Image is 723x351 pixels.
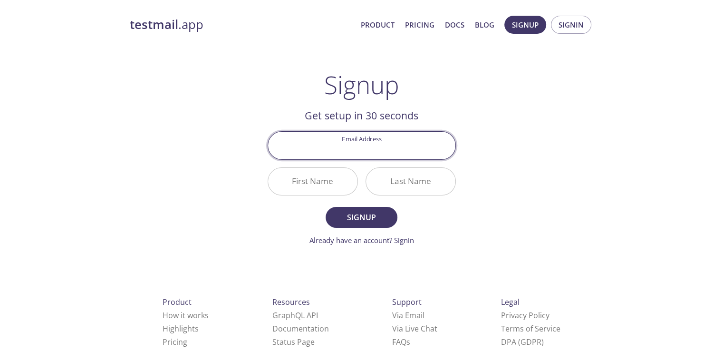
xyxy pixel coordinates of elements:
span: Signup [512,19,539,31]
button: Signin [551,16,591,34]
h2: Get setup in 30 seconds [268,107,456,124]
a: DPA (GDPR) [501,337,544,347]
h1: Signup [324,70,399,99]
a: FAQ [392,337,410,347]
a: Highlights [163,323,199,334]
span: Product [163,297,192,307]
a: Privacy Policy [501,310,549,321]
strong: testmail [130,16,178,33]
a: Pricing [163,337,187,347]
a: Terms of Service [501,323,560,334]
a: Documentation [272,323,329,334]
span: Support [392,297,422,307]
button: Signup [326,207,397,228]
button: Signup [504,16,546,34]
a: Docs [445,19,464,31]
a: GraphQL API [272,310,318,321]
a: Product [361,19,395,31]
span: Legal [501,297,520,307]
span: Resources [272,297,310,307]
a: Via Email [392,310,424,321]
span: Signin [559,19,584,31]
a: Already have an account? Signin [309,235,414,245]
a: Status Page [272,337,315,347]
a: testmail.app [130,17,353,33]
span: Signup [336,211,386,224]
a: How it works [163,310,209,321]
span: s [406,337,410,347]
a: Blog [475,19,494,31]
a: Pricing [405,19,434,31]
a: Via Live Chat [392,323,437,334]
